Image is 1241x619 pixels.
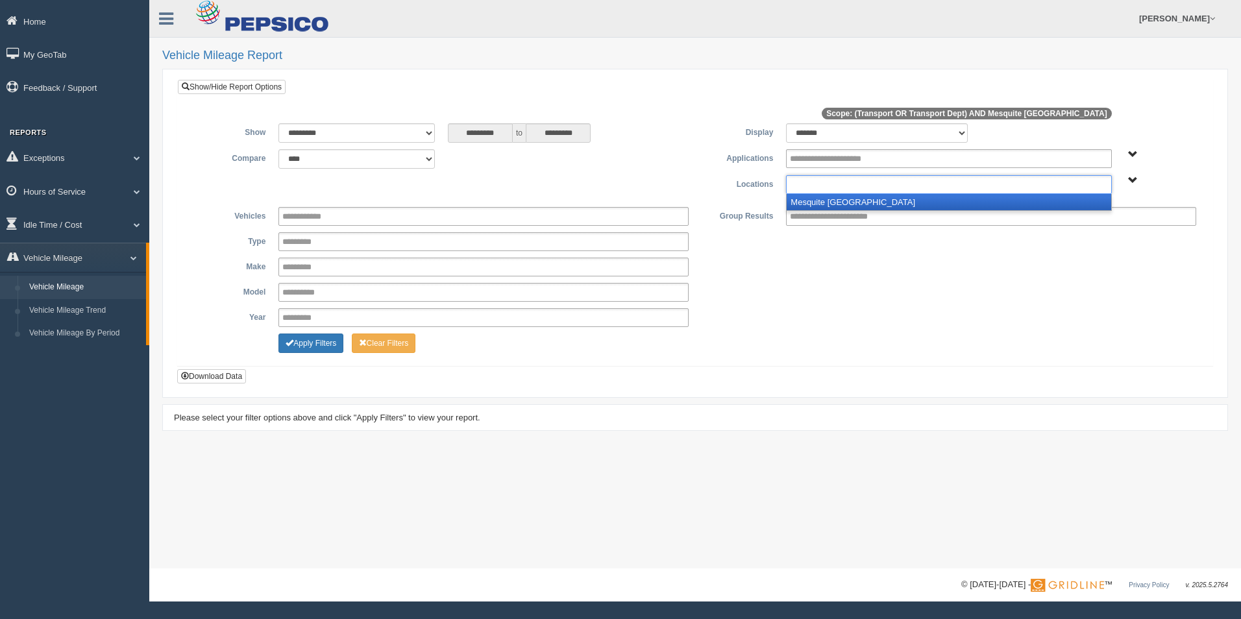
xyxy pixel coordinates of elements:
[1186,581,1228,589] span: v. 2025.5.2764
[188,123,272,139] label: Show
[822,108,1111,119] span: Scope: (Transport OR Transport Dept) AND Mesquite [GEOGRAPHIC_DATA]
[188,207,272,223] label: Vehicles
[23,322,146,345] a: Vehicle Mileage By Period
[695,149,780,165] label: Applications
[188,149,272,165] label: Compare
[188,283,272,298] label: Model
[278,334,343,353] button: Change Filter Options
[695,207,780,223] label: Group Results
[695,175,780,191] label: Locations
[174,413,480,422] span: Please select your filter options above and click "Apply Filters" to view your report.
[188,232,272,248] label: Type
[188,308,272,324] label: Year
[961,578,1228,592] div: © [DATE]-[DATE] - ™
[787,194,1111,210] li: Mesquite [GEOGRAPHIC_DATA]
[23,276,146,299] a: Vehicle Mileage
[188,258,272,273] label: Make
[352,334,416,353] button: Change Filter Options
[178,80,286,94] a: Show/Hide Report Options
[177,369,246,383] button: Download Data
[162,49,1228,62] h2: Vehicle Mileage Report
[513,123,526,143] span: to
[695,123,780,139] label: Display
[1129,581,1169,589] a: Privacy Policy
[23,299,146,322] a: Vehicle Mileage Trend
[1031,579,1104,592] img: Gridline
